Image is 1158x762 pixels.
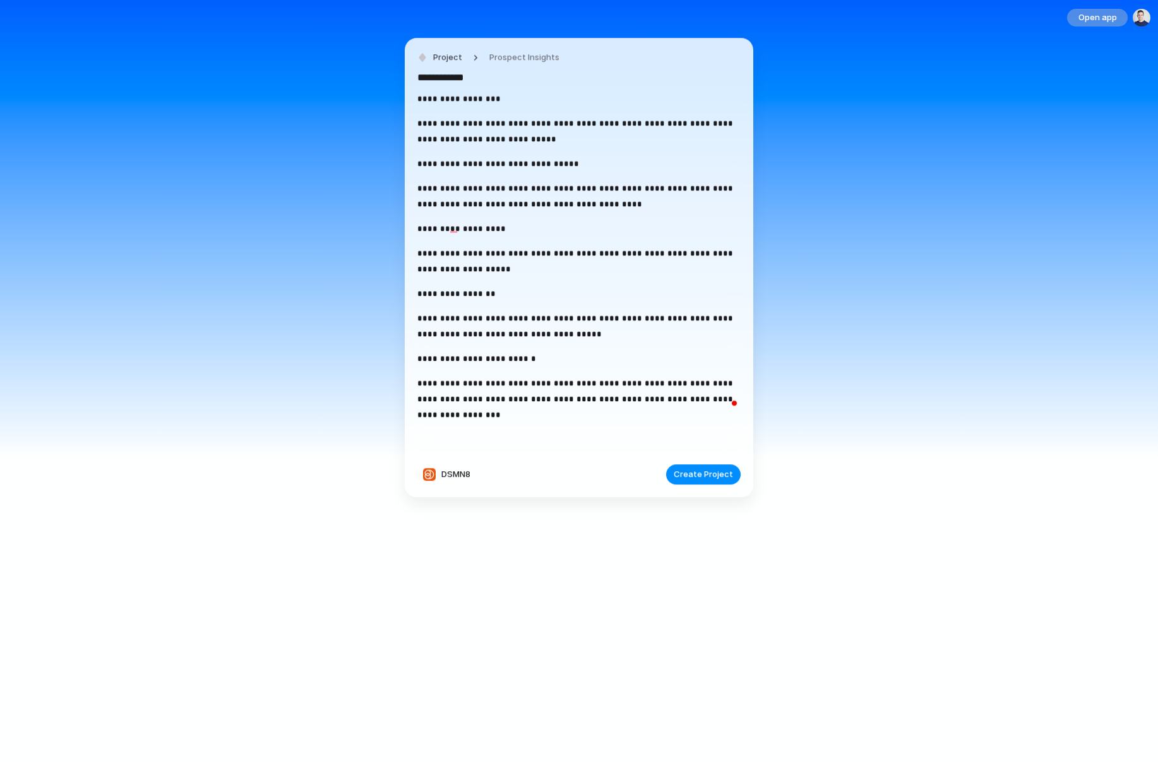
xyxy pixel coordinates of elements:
button: Prospect Insights [482,49,567,67]
div: To enrich screen reader interactions, please activate Accessibility in Grammarly extension settings [417,91,741,454]
span: Create Project [674,469,733,481]
button: Open app [1067,9,1128,26]
button: Create Project [666,464,741,484]
span: DSMN8 [441,469,470,481]
span: Project [433,51,462,64]
span: Open app [1078,11,1117,24]
button: Project [414,49,466,67]
span: Prospect Insights [489,51,559,64]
